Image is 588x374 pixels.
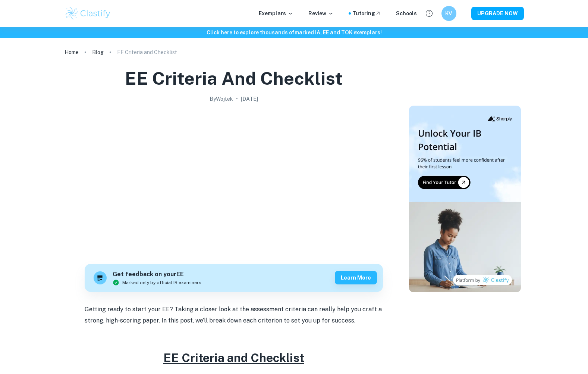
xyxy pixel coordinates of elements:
[1,28,587,37] h6: Click here to explore thousands of marked IA, EE and TOK exemplars !
[85,304,383,327] p: Getting ready to start your EE? Taking a closer look at the assessment criteria can really help y...
[335,271,377,284] button: Learn more
[444,9,453,18] h6: KV
[65,6,112,21] img: Clastify logo
[117,48,177,56] p: EE Criteria and Checklist
[308,9,334,18] p: Review
[85,106,383,255] img: EE Criteria and Checklist cover image
[125,66,343,90] h1: EE Criteria and Checklist
[163,351,304,365] u: EE Criteria and Checklist
[113,270,201,279] h6: Get feedback on your EE
[441,6,456,21] button: KV
[352,9,381,18] a: Tutoring
[259,9,293,18] p: Exemplars
[65,47,79,57] a: Home
[423,7,436,20] button: Help and Feedback
[92,47,104,57] a: Blog
[396,9,417,18] a: Schools
[210,95,233,103] h2: By Wojtek
[409,106,521,292] img: Thumbnail
[85,264,383,292] a: Get feedback on yourEEMarked only by official IB examinersLearn more
[241,95,258,103] h2: [DATE]
[122,279,201,286] span: Marked only by official IB examiners
[471,7,524,20] button: UPGRADE NOW
[236,95,238,103] p: •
